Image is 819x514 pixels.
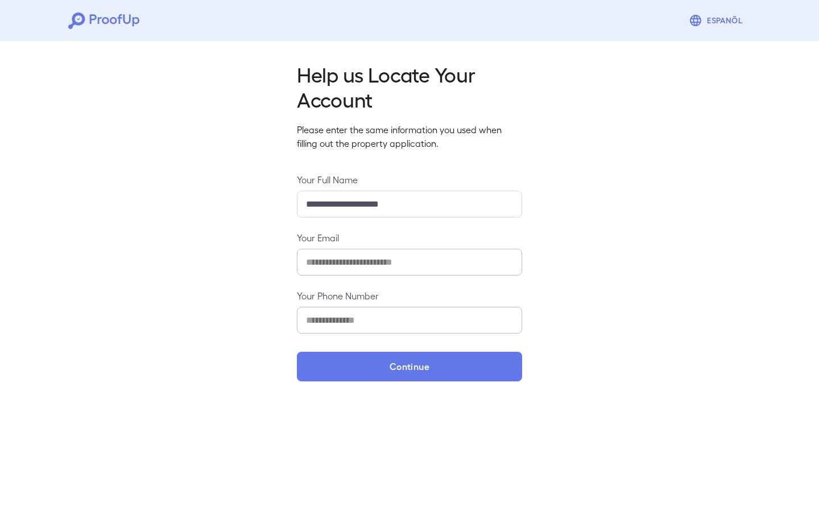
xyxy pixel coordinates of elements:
[297,173,522,186] label: Your Full Name
[297,289,522,302] label: Your Phone Number
[297,352,522,381] button: Continue
[297,123,522,150] p: Please enter the same information you used when filling out the property application.
[684,9,751,32] button: Espanõl
[297,61,522,112] h2: Help us Locate Your Account
[297,231,522,244] label: Your Email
